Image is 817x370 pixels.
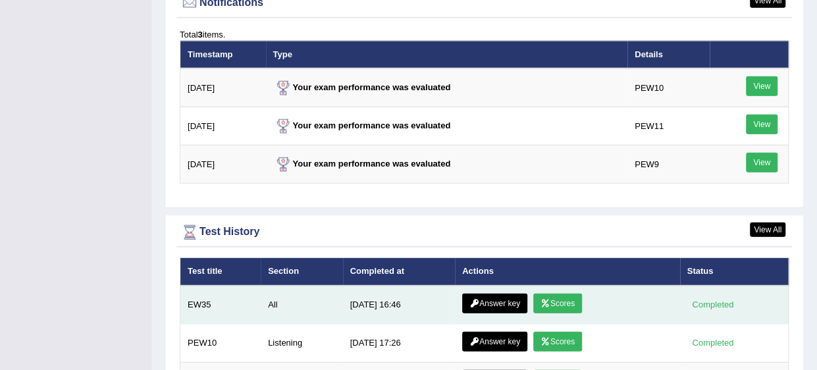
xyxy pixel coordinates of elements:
[180,258,261,286] th: Test title
[261,258,343,286] th: Section
[180,324,261,362] td: PEW10
[180,286,261,325] td: EW35
[627,107,710,145] td: PEW11
[198,30,202,40] b: 3
[343,286,455,325] td: [DATE] 16:46
[455,258,679,286] th: Actions
[462,294,527,313] a: Answer key
[627,41,710,68] th: Details
[266,41,627,68] th: Type
[746,76,777,96] a: View
[746,153,777,172] a: View
[180,145,266,184] td: [DATE]
[533,332,582,352] a: Scores
[627,145,710,184] td: PEW9
[750,223,785,237] a: View All
[533,294,582,313] a: Scores
[746,115,777,134] a: View
[180,68,266,107] td: [DATE]
[627,68,710,107] td: PEW10
[462,332,527,352] a: Answer key
[273,159,451,169] strong: Your exam performance was evaluated
[261,324,343,362] td: Listening
[343,324,455,362] td: [DATE] 17:26
[343,258,455,286] th: Completed at
[180,41,266,68] th: Timestamp
[273,120,451,130] strong: Your exam performance was evaluated
[180,28,789,41] div: Total items.
[687,336,739,350] div: Completed
[261,286,343,325] td: All
[680,258,789,286] th: Status
[687,298,739,312] div: Completed
[180,223,789,242] div: Test History
[273,82,451,92] strong: Your exam performance was evaluated
[180,107,266,145] td: [DATE]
